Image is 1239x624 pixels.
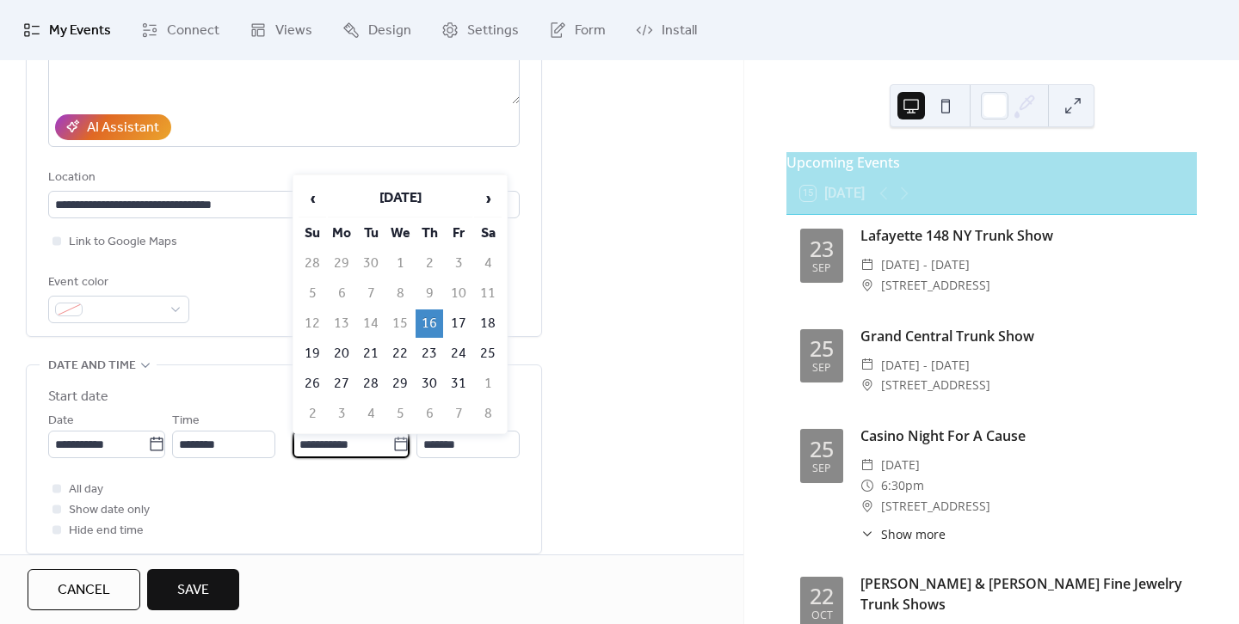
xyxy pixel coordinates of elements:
th: Tu [357,219,385,248]
div: Oct [811,610,833,621]
div: ​ [860,375,874,395]
span: Install [662,21,697,41]
div: ​ [860,275,874,296]
td: 24 [445,340,472,368]
a: Connect [128,7,232,53]
div: 22 [810,585,834,607]
span: [DATE] [881,455,920,475]
td: 25 [474,340,502,368]
td: 12 [299,309,326,338]
td: 1 [386,249,414,278]
span: Views [275,21,312,41]
a: Views [237,7,325,53]
td: 3 [445,249,472,278]
th: We [386,219,414,248]
td: 19 [299,340,326,368]
td: 1 [474,370,502,398]
span: Cancel [58,580,110,601]
td: 21 [357,340,385,368]
div: 23 [810,238,834,260]
span: [STREET_ADDRESS] [881,275,990,296]
td: 7 [357,279,385,308]
th: Th [416,219,443,248]
td: 2 [299,400,326,428]
a: Settings [428,7,532,53]
th: Fr [445,219,472,248]
div: [PERSON_NAME] & [PERSON_NAME] Fine Jewelry Trunk Shows [860,573,1183,615]
div: Lafayette 148 NY Trunk Show [860,225,1183,246]
div: ​ [860,254,874,275]
button: Save [147,569,239,610]
td: 8 [474,400,502,428]
td: 5 [299,279,326,308]
td: 20 [328,340,355,368]
td: 30 [357,249,385,278]
td: 28 [299,249,326,278]
td: 3 [328,400,355,428]
a: My Events [10,7,124,53]
th: Su [299,219,326,248]
span: Form [575,21,606,41]
td: 18 [474,309,502,338]
th: Mo [328,219,355,248]
td: 9 [416,279,443,308]
td: 7 [445,400,472,428]
a: Form [536,7,619,53]
button: AI Assistant [55,114,171,140]
div: 25 [810,338,834,359]
td: 6 [416,400,443,428]
span: Design [368,21,411,41]
td: 5 [386,400,414,428]
div: ​ [860,355,874,376]
td: 14 [357,309,385,338]
div: Casino Night For A Cause [860,425,1183,446]
div: Upcoming Events [786,152,1197,173]
td: 13 [328,309,355,338]
span: Date [48,411,74,431]
td: 23 [416,340,443,368]
span: Connect [167,21,219,41]
div: Grand Central Trunk Show [860,326,1183,346]
td: 26 [299,370,326,398]
div: 25 [810,438,834,460]
div: Location [48,168,516,188]
td: 11 [474,279,502,308]
td: 28 [357,370,385,398]
td: 16 [416,309,443,338]
button: ​Show more [860,525,946,543]
span: Date and time [48,356,136,376]
span: Link to Google Maps [69,232,177,253]
div: Event color [48,272,186,293]
td: 6 [328,279,355,308]
td: 10 [445,279,472,308]
div: ​ [860,475,874,496]
td: 29 [386,370,414,398]
td: 17 [445,309,472,338]
td: 22 [386,340,414,368]
td: 4 [357,400,385,428]
td: 27 [328,370,355,398]
span: [DATE] - [DATE] [881,254,970,275]
a: Cancel [28,569,140,610]
div: ​ [860,455,874,475]
span: All day [69,480,103,500]
div: Start date [48,387,108,407]
div: Sep [812,463,831,474]
div: ​ [860,496,874,517]
div: AI Assistant [87,118,159,138]
span: [DATE] - [DATE] [881,355,970,376]
span: Show date only [69,500,150,521]
span: Hide end time [69,521,144,541]
td: 15 [386,309,414,338]
td: 29 [328,249,355,278]
td: 30 [416,370,443,398]
td: 4 [474,249,502,278]
span: Time [172,411,200,431]
a: Install [623,7,710,53]
span: 6:30pm [881,475,924,496]
span: [STREET_ADDRESS] [881,496,990,517]
span: [STREET_ADDRESS] [881,375,990,395]
th: Sa [474,219,502,248]
a: Design [330,7,424,53]
span: ‹ [299,181,325,216]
